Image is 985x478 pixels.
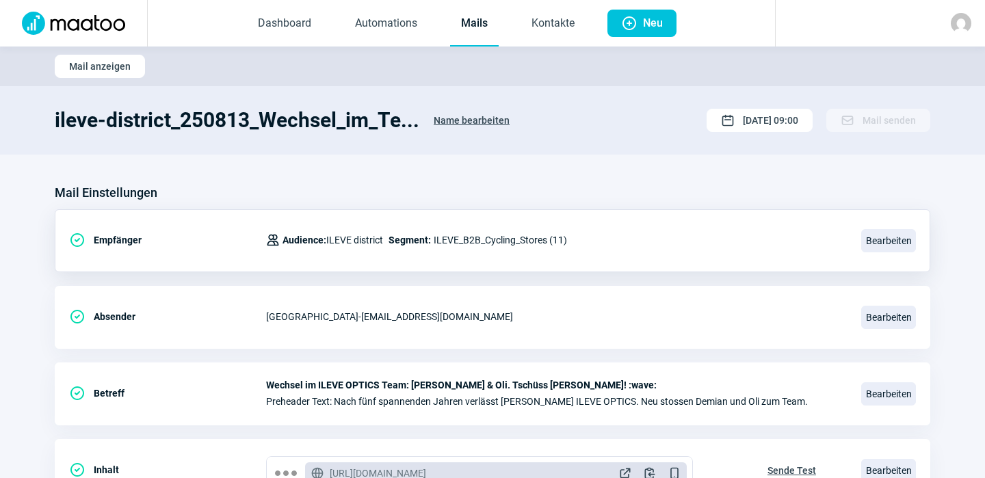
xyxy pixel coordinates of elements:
h3: Mail Einstellungen [55,182,157,204]
span: Name bearbeiten [434,109,510,131]
h1: ileve-district_250813_Wechsel_im_Te... [55,108,419,133]
a: Dashboard [247,1,322,47]
span: Audience: [283,235,326,245]
span: Bearbeiten [861,382,916,406]
div: Betreff [69,380,266,407]
span: Wechsel im ILEVE OPTICS Team: [PERSON_NAME] & Oli. Tschüss [PERSON_NAME]! :wave: [266,380,845,390]
button: Name bearbeiten [419,108,524,133]
button: [DATE] 09:00 [707,109,813,132]
span: Mail senden [863,109,916,131]
span: ILEVE district [283,232,383,248]
button: Neu [607,10,677,37]
a: Mails [450,1,499,47]
span: [DATE] 09:00 [743,109,798,131]
span: Bearbeiten [861,229,916,252]
span: Neu [643,10,663,37]
a: Automations [344,1,428,47]
div: ILEVE_B2B_Cycling_Stores (11) [266,226,567,254]
span: Segment: [389,232,431,248]
span: Mail anzeigen [69,55,131,77]
a: Kontakte [521,1,586,47]
span: Bearbeiten [861,306,916,329]
div: [GEOGRAPHIC_DATA] - [EMAIL_ADDRESS][DOMAIN_NAME] [266,303,845,330]
button: Mail anzeigen [55,55,145,78]
img: avatar [951,13,971,34]
div: Empfänger [69,226,266,254]
span: Preheader Text: Nach fünf spannenden Jahren verlässt [PERSON_NAME] ILEVE OPTICS. Neu stossen Demi... [266,396,845,407]
img: Logo [14,12,133,35]
div: Absender [69,303,266,330]
button: Mail senden [826,109,930,132]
